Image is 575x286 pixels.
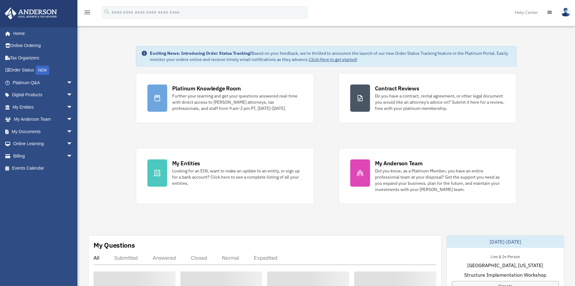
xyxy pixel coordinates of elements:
span: [GEOGRAPHIC_DATA], [US_STATE] [467,262,543,269]
a: Digital Productsarrow_drop_down [4,89,82,101]
div: Contract Reviews [375,84,419,92]
a: Billingarrow_drop_down [4,150,82,162]
a: Order StatusNEW [4,64,82,77]
div: Based on your feedback, we're thrilled to announce the launch of our new Order Status Tracking fe... [150,50,512,63]
div: All [94,255,99,261]
a: menu [84,11,91,16]
div: [DATE]-[DATE] [447,236,564,248]
i: search [103,8,110,15]
span: Structure Implementation Workshop [464,271,546,279]
strong: Exciting News: Introducing Order Status Tracking! [150,50,251,56]
div: Did you know, as a Platinum Member, you have an entire professional team at your disposal? Get th... [375,168,505,193]
div: Further your learning and get your questions answered real-time with direct access to [PERSON_NAM... [172,93,303,111]
span: arrow_drop_down [67,76,79,89]
i: menu [84,9,91,16]
a: My Anderson Team Did you know, as a Platinum Member, you have an entire professional team at your... [339,148,517,204]
div: Looking for an EIN, want to make an update to an entity, or sign up for a bank account? Click her... [172,168,303,186]
div: NEW [36,66,49,75]
div: Platinum Knowledge Room [172,84,241,92]
div: Normal [222,255,239,261]
span: arrow_drop_down [67,101,79,114]
div: Expedited [254,255,277,261]
span: arrow_drop_down [67,150,79,162]
a: Click Here to get started! [309,57,357,62]
div: Submitted [114,255,138,261]
span: arrow_drop_down [67,125,79,138]
img: Anderson Advisors Platinum Portal [3,7,59,19]
div: Closed [191,255,207,261]
a: My Documentsarrow_drop_down [4,125,82,138]
span: arrow_drop_down [67,89,79,102]
a: Events Calendar [4,162,82,175]
span: arrow_drop_down [67,113,79,126]
img: User Pic [561,8,570,17]
div: Live & In-Person [486,253,525,259]
a: My Entitiesarrow_drop_down [4,101,82,113]
a: Platinum Q&Aarrow_drop_down [4,76,82,89]
a: Contract Reviews Do you have a contract, rental agreement, or other legal document you would like... [339,73,517,123]
span: arrow_drop_down [67,138,79,150]
a: Online Learningarrow_drop_down [4,138,82,150]
a: My Entities Looking for an EIN, want to make an update to an entity, or sign up for a bank accoun... [136,148,314,204]
a: Tax Organizers [4,52,82,64]
div: Do you have a contract, rental agreement, or other legal document you would like an attorney's ad... [375,93,505,111]
div: My Entities [172,159,200,167]
div: My Questions [94,240,135,250]
a: Platinum Knowledge Room Further your learning and get your questions answered real-time with dire... [136,73,314,123]
a: Online Ordering [4,40,82,52]
div: My Anderson Team [375,159,423,167]
a: Home [4,27,79,40]
div: Answered [153,255,176,261]
a: My Anderson Teamarrow_drop_down [4,113,82,126]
